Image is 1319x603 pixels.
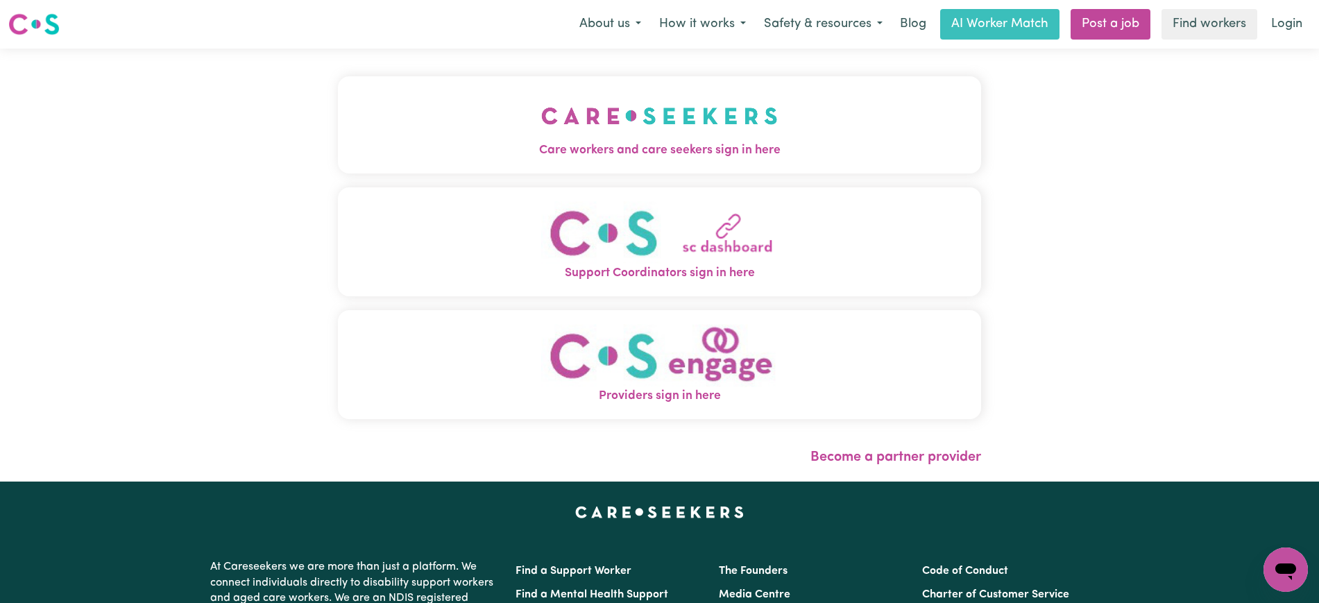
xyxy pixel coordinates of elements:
a: Become a partner provider [810,450,981,464]
iframe: Button to launch messaging window [1263,547,1308,592]
span: Care workers and care seekers sign in here [338,142,981,160]
a: Media Centre [719,589,790,600]
a: Code of Conduct [922,566,1008,577]
a: Careseekers home page [575,507,744,518]
button: Providers sign in here [338,310,981,419]
button: How it works [650,10,755,39]
a: Login [1263,9,1311,40]
img: Careseekers logo [8,12,60,37]
span: Support Coordinators sign in here [338,264,981,282]
a: The Founders [719,566,788,577]
a: Charter of Customer Service [922,589,1069,600]
button: About us [570,10,650,39]
a: AI Worker Match [940,9,1060,40]
a: Blog [892,9,935,40]
a: Find workers [1161,9,1257,40]
button: Support Coordinators sign in here [338,187,981,296]
a: Find a Support Worker [516,566,631,577]
button: Safety & resources [755,10,892,39]
span: Providers sign in here [338,387,981,405]
button: Care workers and care seekers sign in here [338,76,981,173]
a: Post a job [1071,9,1150,40]
a: Careseekers logo [8,8,60,40]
